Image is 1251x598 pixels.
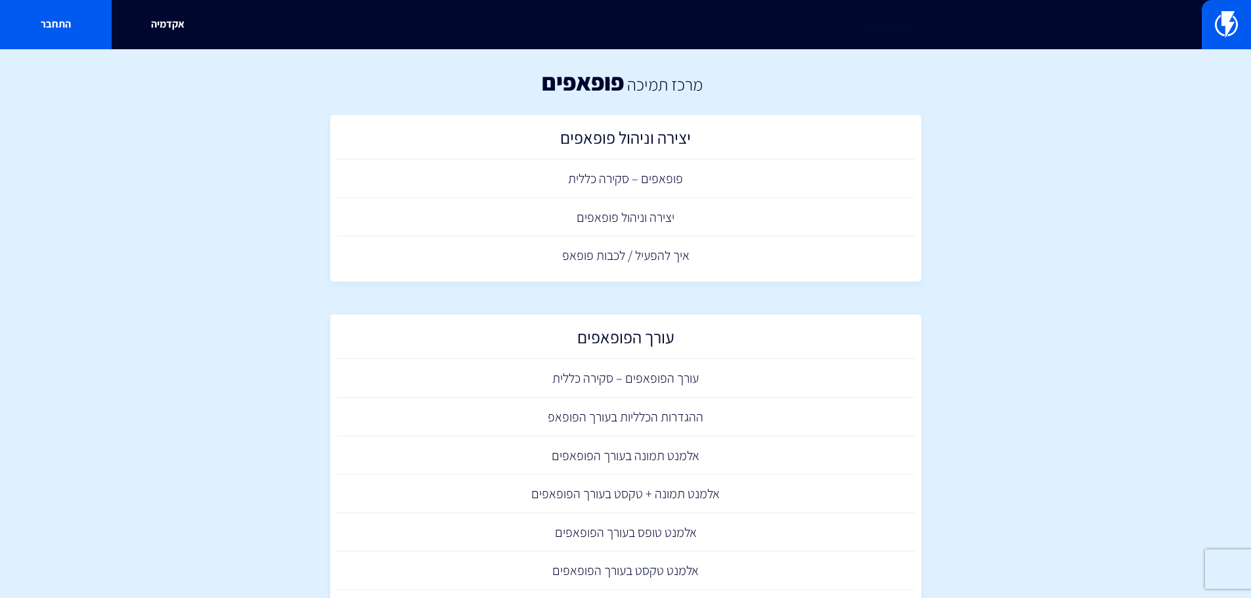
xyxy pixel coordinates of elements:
[337,475,915,513] a: אלמנט תמונה + טקסט בעורך הפופאפים
[337,359,915,398] a: עורך הפופאפים – סקירה כללית
[337,160,915,198] a: פופאפים – סקירה כללית
[343,128,908,154] h2: יצירה וניהול פופאפים
[337,321,915,360] a: עורך הפופאפים
[330,10,921,40] input: חיפוש מהיר...
[337,437,915,475] a: אלמנט תמונה בעורך הפופאפים
[343,328,908,353] h2: עורך הפופאפים
[627,73,703,95] a: מרכז תמיכה
[337,551,915,590] a: אלמנט טקסט בעורך הפופאפים
[337,513,915,552] a: אלמנט טופס בעורך הפופאפים
[337,236,915,275] a: איך להפעיל / לכבות פופאפ
[542,69,624,95] h1: פופאפים
[337,198,915,237] a: יצירה וניהול פופאפים
[337,121,915,160] a: יצירה וניהול פופאפים
[337,398,915,437] a: ההגדרות הכלליות בעורך הפופאפ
